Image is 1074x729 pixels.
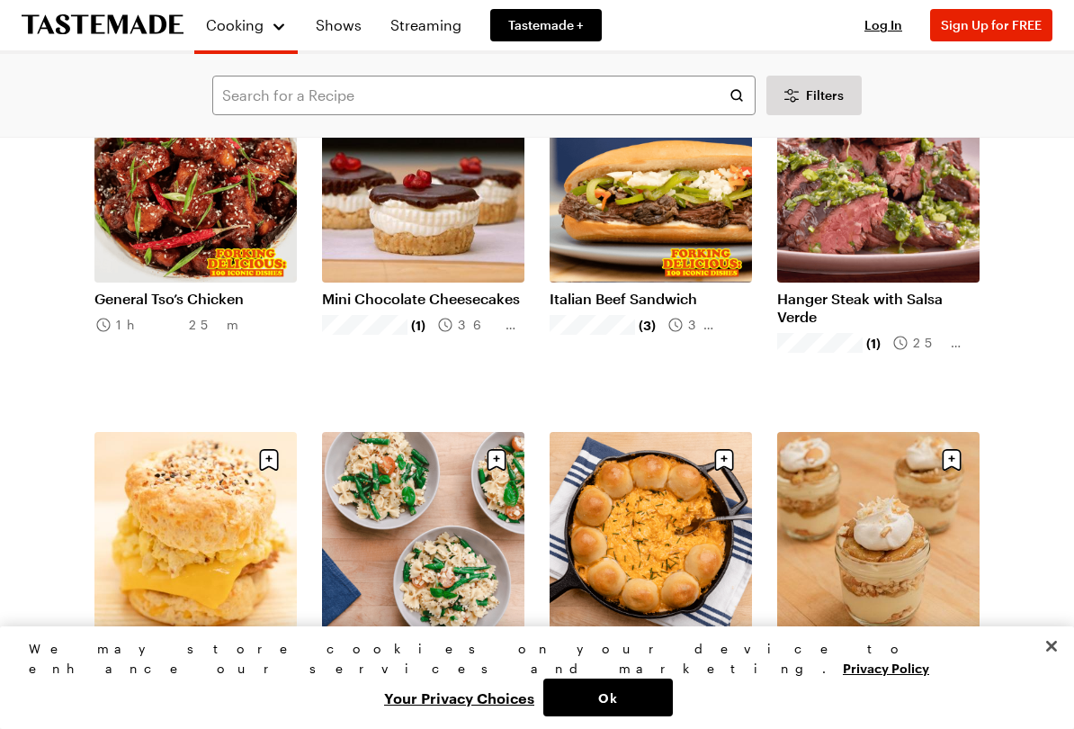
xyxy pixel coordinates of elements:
[375,679,543,716] button: Your Privacy Choices
[941,17,1042,32] span: Sign Up for FREE
[847,16,919,34] button: Log In
[777,290,980,326] a: Hanger Steak with Salsa Verde
[322,290,524,308] a: Mini Chocolate Cheesecakes
[29,639,1030,716] div: Privacy
[212,76,756,115] input: Search for a Recipe
[479,443,514,477] button: Save recipe
[935,443,969,477] button: Save recipe
[252,443,286,477] button: Save recipe
[707,443,741,477] button: Save recipe
[205,7,287,43] button: Cooking
[543,679,673,716] button: Ok
[930,9,1052,41] button: Sign Up for FREE
[29,639,1030,679] div: We may store cookies on your device to enhance our services and marketing.
[550,290,752,308] a: Italian Beef Sandwich
[806,86,844,104] span: Filters
[206,16,264,33] span: Cooking
[1032,626,1071,666] button: Close
[490,9,602,41] a: Tastemade +
[94,290,297,308] a: General Tso’s Chicken
[22,15,183,36] a: To Tastemade Home Page
[766,76,862,115] button: Desktop filters
[864,17,902,32] span: Log In
[843,659,929,676] a: More information about your privacy, opens in a new tab
[508,16,584,34] span: Tastemade +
